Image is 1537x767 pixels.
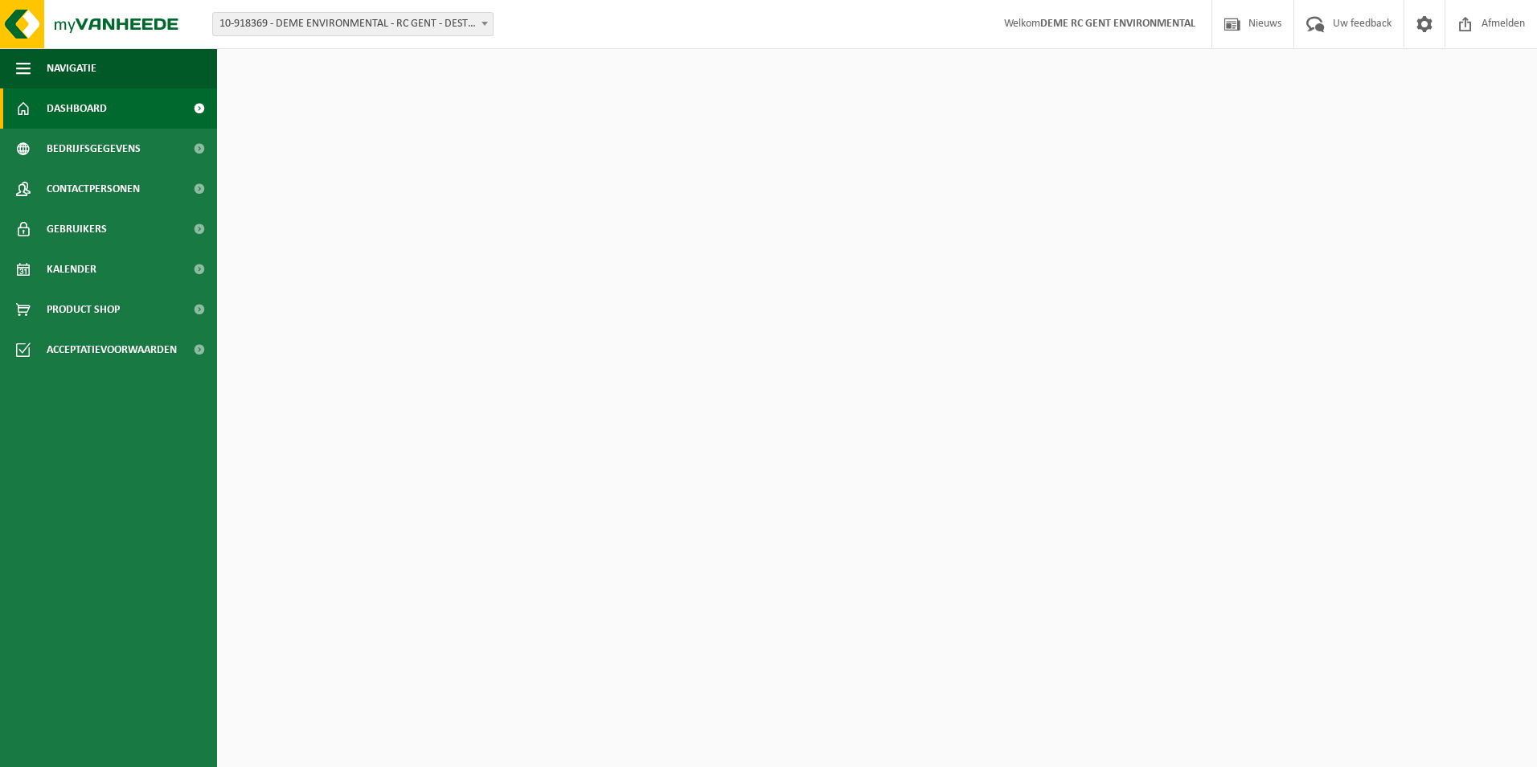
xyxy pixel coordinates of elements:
[1040,18,1195,30] strong: DEME RC GENT ENVIRONMENTAL
[213,13,493,35] span: 10-918369 - DEME ENVIRONMENTAL - RC GENT - DESTELDONK
[212,12,494,36] span: 10-918369 - DEME ENVIRONMENTAL - RC GENT - DESTELDONK
[47,249,96,289] span: Kalender
[47,129,141,169] span: Bedrijfsgegevens
[47,209,107,249] span: Gebruikers
[47,289,120,330] span: Product Shop
[47,169,140,209] span: Contactpersonen
[47,88,107,129] span: Dashboard
[47,48,96,88] span: Navigatie
[47,330,177,370] span: Acceptatievoorwaarden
